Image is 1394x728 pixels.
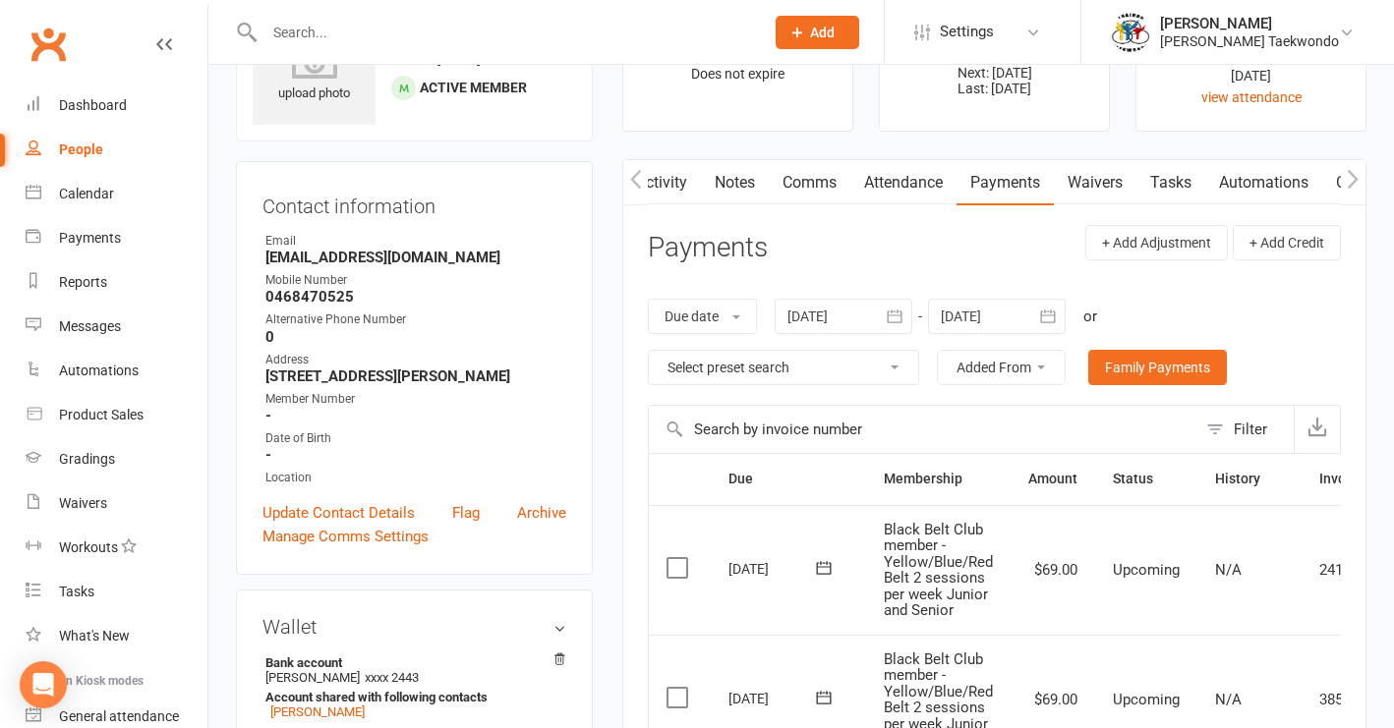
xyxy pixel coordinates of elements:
[26,570,207,614] a: Tasks
[452,501,480,525] a: Flag
[26,349,207,393] a: Automations
[26,216,207,260] a: Payments
[265,310,566,329] div: Alternative Phone Number
[59,97,127,113] div: Dashboard
[1302,505,1393,635] td: 2413530
[265,446,566,464] strong: -
[265,390,566,409] div: Member Number
[59,141,103,157] div: People
[728,553,819,584] div: [DATE]
[59,539,118,555] div: Workouts
[26,437,207,481] a: Gradings
[648,299,757,334] button: Due date
[810,25,835,40] span: Add
[622,160,701,205] a: Activity
[1011,505,1095,635] td: $69.00
[701,160,769,205] a: Notes
[769,160,850,205] a: Comms
[1095,454,1197,504] th: Status
[711,454,866,504] th: Due
[1205,160,1322,205] a: Automations
[259,19,750,46] input: Search...
[59,407,144,422] div: Product Sales
[253,39,376,104] div: upload photo
[26,128,207,172] a: People
[265,232,566,251] div: Email
[270,704,365,719] a: [PERSON_NAME]
[1054,160,1136,205] a: Waivers
[940,10,994,54] span: Settings
[265,407,566,424] strong: -
[957,160,1054,205] a: Payments
[1215,561,1242,579] span: N/A
[265,469,566,487] div: Location
[517,501,566,525] a: Archive
[265,249,566,266] strong: [EMAIL_ADDRESS][DOMAIN_NAME]
[59,318,121,334] div: Messages
[1011,454,1095,504] th: Amount
[26,260,207,305] a: Reports
[1160,15,1339,32] div: [PERSON_NAME]
[265,655,556,670] strong: Bank account
[26,393,207,437] a: Product Sales
[1197,454,1302,504] th: History
[1154,65,1348,86] div: [DATE]
[59,451,115,467] div: Gradings
[262,652,566,722] li: [PERSON_NAME]
[884,521,993,620] span: Black Belt Club member - Yellow/Blue/Red Belt 2 sessions per week Junior and Senior
[262,616,566,638] h3: Wallet
[937,350,1066,385] button: Added From
[1113,561,1180,579] span: Upcoming
[265,351,566,369] div: Address
[1111,13,1150,52] img: thumb_image1638236014.png
[649,406,1196,453] input: Search by invoice number
[262,188,566,217] h3: Contact information
[1088,350,1227,385] a: Family Payments
[26,614,207,658] a: What's New
[265,367,566,385] strong: [STREET_ADDRESS][PERSON_NAME]
[898,65,1091,96] p: Next: [DATE] Last: [DATE]
[59,628,130,644] div: What's New
[26,305,207,349] a: Messages
[1085,225,1228,260] button: + Add Adjustment
[262,525,429,548] a: Manage Comms Settings
[265,271,566,290] div: Mobile Number
[26,526,207,570] a: Workouts
[59,584,94,599] div: Tasks
[1113,691,1180,708] span: Upcoming
[59,186,114,201] div: Calendar
[1215,691,1242,708] span: N/A
[26,481,207,526] a: Waivers
[1302,454,1393,504] th: Invoice #
[59,495,107,511] div: Waivers
[1233,225,1341,260] button: + Add Credit
[728,683,819,713] div: [DATE]
[365,670,419,685] span: xxxx 2443
[265,288,566,306] strong: 0468470525
[59,274,107,290] div: Reports
[1136,160,1205,205] a: Tasks
[26,172,207,216] a: Calendar
[265,328,566,346] strong: 0
[1160,32,1339,50] div: [PERSON_NAME] Taekwondo
[59,708,179,724] div: General attendance
[850,160,957,205] a: Attendance
[648,233,768,263] h3: Payments
[24,20,73,69] a: Clubworx
[1196,406,1294,453] button: Filter
[59,363,139,378] div: Automations
[262,501,415,525] a: Update Contact Details
[691,66,784,82] span: Does not expire
[420,80,527,95] span: Active member
[1083,305,1097,328] div: or
[265,690,556,704] strong: Account shared with following contacts
[265,429,566,448] div: Date of Birth
[20,661,67,708] div: Open Intercom Messenger
[866,454,1011,504] th: Membership
[1201,89,1302,105] a: view attendance
[1234,418,1267,441] div: Filter
[26,84,207,128] a: Dashboard
[776,16,859,49] button: Add
[59,230,121,246] div: Payments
